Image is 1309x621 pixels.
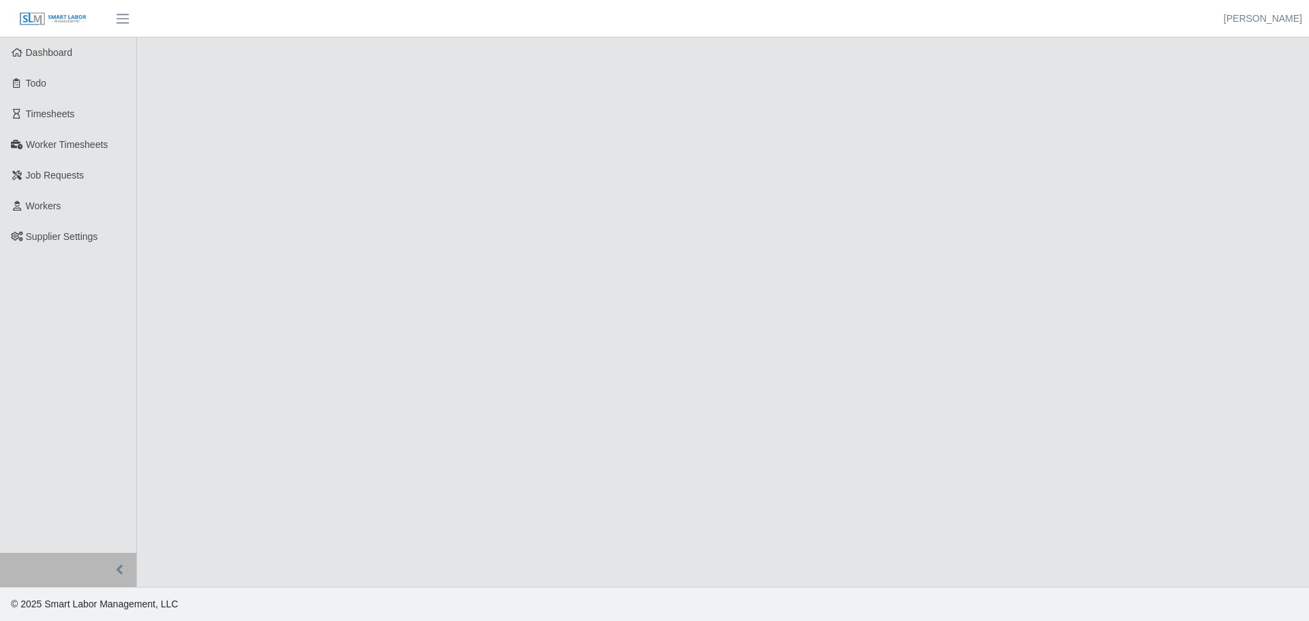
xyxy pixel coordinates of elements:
[26,231,98,242] span: Supplier Settings
[19,12,87,27] img: SLM Logo
[11,599,178,609] span: © 2025 Smart Labor Management, LLC
[26,170,85,181] span: Job Requests
[26,78,46,89] span: Todo
[26,108,75,119] span: Timesheets
[1224,12,1302,26] a: [PERSON_NAME]
[26,139,108,150] span: Worker Timesheets
[26,47,73,58] span: Dashboard
[26,200,61,211] span: Workers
